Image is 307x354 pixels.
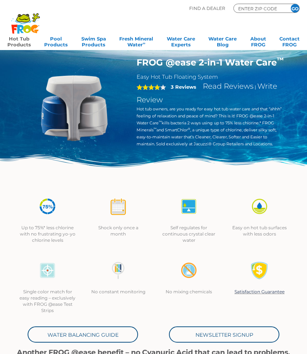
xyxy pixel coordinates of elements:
p: No mixing chemicals [161,288,217,295]
sup: ™ [277,56,284,64]
p: Hot tub owners, are you ready for easy hot tub water care and that “ahhh” feeling of relaxation a... [137,106,284,148]
img: icon-atease-shock-once [109,198,127,215]
img: icon-atease-color-match [39,262,56,279]
img: no-mixing1 [180,262,198,279]
a: Swim SpaProducts [81,33,106,48]
p: Self regulates for continuous crystal clear water [161,224,217,243]
a: Satisfaction Guarantee [234,289,285,294]
p: No constant monitoring [90,288,146,295]
a: Water CareExperts [167,33,195,48]
a: ContactFROG [279,33,300,48]
h1: FROG @ease 2-in-1 Water Care [137,57,284,68]
img: icon-atease-75percent-less [39,198,56,215]
img: icon-atease-easy-on [251,198,268,215]
sup: ∞ [143,41,145,45]
a: Read Reviews [203,82,254,91]
span: 4 [137,84,160,90]
p: Single color match for easy reading – exclusively with FROG @ease Test Strips [20,288,75,314]
p: Find A Dealer [189,4,225,13]
p: Shock only once a month [90,224,146,237]
sup: ™ [159,120,162,124]
img: @ease-2-in-1-Holder-v2.png [23,57,126,159]
img: Satisfaction Guarantee Icon [251,262,268,279]
strong: 3 Reviews [171,84,196,90]
p: Up to 75%* less chlorine with no frustrating yo-yo chlorine levels [20,224,75,243]
p: Easy on hot tub surfaces with less odors [232,224,287,237]
a: PoolProducts [44,33,68,48]
img: Frog Products Logo [7,4,44,34]
sup: ™ [153,127,156,131]
img: no-constant-monitoring1 [109,262,127,279]
h2: Easy Hot Tub Floating System [137,73,284,80]
input: GO [291,4,299,13]
img: icon-atease-self-regulates [180,198,198,215]
sup: ® [188,127,190,131]
a: Water CareBlog [208,33,237,48]
a: Newsletter Signup [169,326,279,343]
a: Fresh MineralWater∞ [119,33,153,48]
a: Hot TubProducts [7,33,31,48]
a: Water Balancing Guide [28,326,138,343]
a: AboutFROG [250,33,266,48]
span: | [255,84,256,90]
